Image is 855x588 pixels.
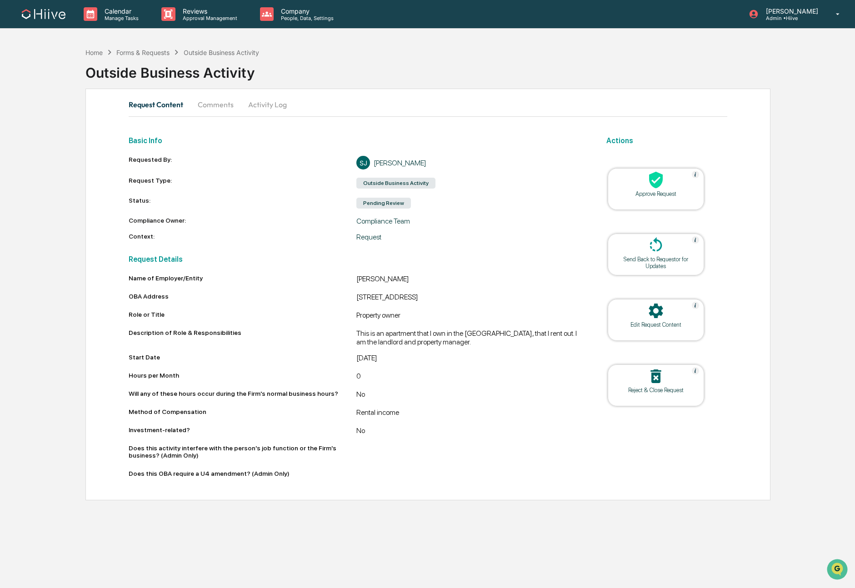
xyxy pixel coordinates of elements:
span: Data Lookup [18,132,57,141]
div: Method of Compensation [129,408,356,415]
div: Compliance Owner: [129,217,356,225]
div: Does this OBA require a U4 amendment? (Admin Only) [129,470,356,477]
div: Forms & Requests [116,49,170,56]
button: Request Content [129,94,190,115]
a: 🗄️Attestations [62,111,116,127]
div: Requested By: [129,156,356,169]
p: [PERSON_NAME] [759,7,823,15]
img: Help [692,302,699,309]
button: Start new chat [155,72,165,83]
div: [DATE] [356,354,584,364]
p: People, Data, Settings [274,15,338,21]
div: Will any of these hours occur during the Firm's normal business hours? [129,390,356,397]
div: Investment-related? [129,426,356,434]
iframe: Open customer support [826,558,850,583]
span: Pylon [90,154,110,161]
div: Outside Business Activity [85,57,855,81]
button: Activity Log [241,94,294,115]
div: OBA Address [129,293,356,300]
img: Help [692,367,699,374]
h2: Basic Info [129,136,585,145]
input: Clear [24,41,150,51]
div: This is an apartment that I own in the [GEOGRAPHIC_DATA], that I rent out. I am the landlord and ... [356,329,584,346]
div: Approve Request [615,190,697,197]
div: 🖐️ [9,115,16,123]
div: Outside Business Activity [356,178,435,189]
div: No [356,426,584,437]
span: Preclearance [18,115,59,124]
button: Comments [190,94,241,115]
div: Request [356,233,584,241]
div: Pending Review [356,198,411,209]
div: Start new chat [31,70,149,79]
a: Powered byPylon [64,154,110,161]
div: 🗄️ [66,115,73,123]
p: Calendar [97,7,143,15]
p: Reviews [175,7,242,15]
div: Edit Request Content [615,321,697,328]
div: Role or Title [129,311,356,318]
div: Compliance Team [356,217,584,225]
p: Approval Management [175,15,242,21]
div: Request Type: [129,177,356,189]
div: Description of Role & Responsibilities [129,329,356,343]
h2: Actions [606,136,727,145]
div: Outside Business Activity [184,49,259,56]
div: [STREET_ADDRESS] [356,293,584,304]
a: 🖐️Preclearance [5,111,62,127]
div: 🔎 [9,133,16,140]
div: secondary tabs example [129,94,727,115]
div: Send Back to Requestor for Updates [615,256,697,269]
p: Company [274,7,338,15]
p: How can we help? [9,19,165,34]
div: Name of Employer/Entity [129,274,356,282]
div: [PERSON_NAME] [356,274,584,285]
div: Rental income [356,408,584,419]
div: 0 [356,372,584,383]
p: Admin • Hiive [759,15,823,21]
div: Home [85,49,103,56]
div: [PERSON_NAME] [374,159,426,167]
div: Reject & Close Request [615,387,697,394]
h2: Request Details [129,255,585,264]
img: Help [692,236,699,244]
div: Context: [129,233,356,241]
div: Status: [129,197,356,209]
a: 🔎Data Lookup [5,128,61,145]
div: Hours per Month [129,372,356,379]
div: SJ [356,156,370,169]
div: Property owner [356,311,584,322]
div: We're available if you need us! [31,79,115,86]
p: Manage Tasks [97,15,143,21]
div: Does this activity interfere with the person's job function or the Firm's business? (Admin Only) [129,444,356,459]
div: Start Date [129,354,356,361]
div: No [356,390,584,401]
img: 1746055101610-c473b297-6a78-478c-a979-82029cc54cd1 [9,70,25,86]
img: Help [692,171,699,178]
img: logo [22,9,65,19]
span: Attestations [75,115,113,124]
